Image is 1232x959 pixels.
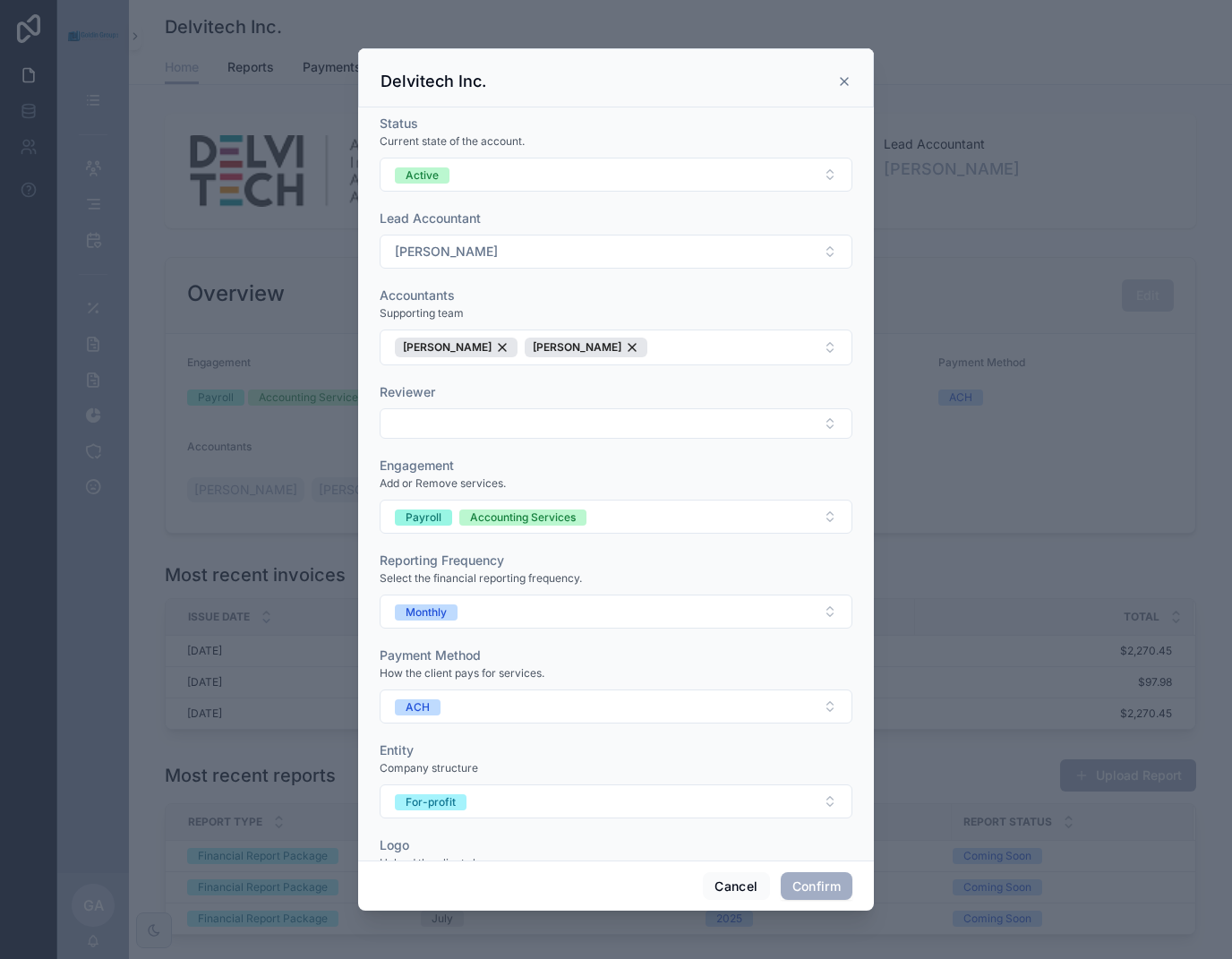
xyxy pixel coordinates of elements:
[380,134,525,149] span: Current state of the account.
[380,158,852,192] button: Select Button
[395,243,498,261] span: [PERSON_NAME]
[380,384,435,399] span: Reviewer
[380,235,852,269] button: Select Button
[380,595,852,629] button: Select Button
[533,340,621,355] span: [PERSON_NAME]
[380,689,852,724] button: Select Button
[380,837,409,852] span: Logo
[406,699,430,715] div: ACH
[380,552,504,568] span: Reporting Frequency
[406,167,439,184] div: Active
[380,784,852,818] button: Select Button
[380,647,481,663] span: Payment Method
[459,508,586,526] button: Unselect ACCOUNTING_SERVICES
[380,666,544,681] span: How the client pays for services.
[403,340,492,355] span: [PERSON_NAME]
[380,500,852,534] button: Select Button
[703,872,769,901] button: Cancel
[470,509,576,526] div: Accounting Services
[380,408,852,439] button: Select Button
[395,508,452,526] button: Unselect PAYROLL
[406,604,447,621] div: Monthly
[380,330,852,365] button: Select Button
[380,856,497,870] span: Upload the clients logo.
[380,210,481,226] span: Lead Accountant
[380,287,455,303] span: Accountants
[380,458,454,473] span: Engagement
[380,116,418,131] span: Status
[381,71,486,92] h3: Delvitech Inc.
[525,338,647,357] button: Unselect 9
[406,794,456,810] div: For-profit
[781,872,852,901] button: Confirm
[380,742,414,758] span: Entity
[380,306,464,321] span: Supporting team
[406,509,441,526] div: Payroll
[380,761,478,775] span: Company structure
[380,476,506,491] span: Add or Remove services.
[380,571,582,586] span: Select the financial reporting frequency.
[395,338,518,357] button: Unselect 27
